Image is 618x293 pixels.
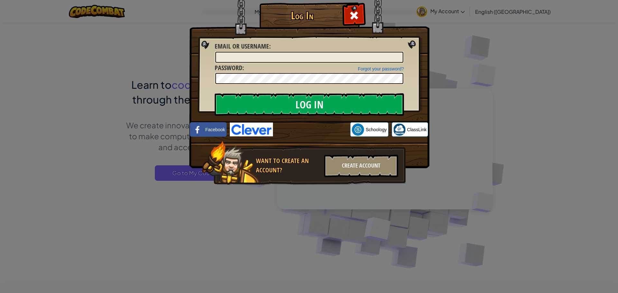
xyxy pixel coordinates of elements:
[192,124,204,136] img: facebook_small.png
[215,93,404,116] input: Log In
[230,123,273,136] img: clever-logo-blue.png
[215,42,269,50] span: Email or Username
[273,123,350,137] iframe: Sign in with Google Button
[205,126,225,133] span: Facebook
[261,10,343,21] h1: Log In
[215,63,244,73] label: :
[358,66,404,71] a: Forgot your password?
[215,42,271,51] label: :
[215,63,242,72] span: Password
[352,124,364,136] img: schoology.png
[324,155,398,177] div: Create Account
[393,124,406,136] img: classlink-logo-small.png
[256,156,320,175] div: Want to create an account?
[407,126,427,133] span: ClassLink
[366,126,387,133] span: Schoology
